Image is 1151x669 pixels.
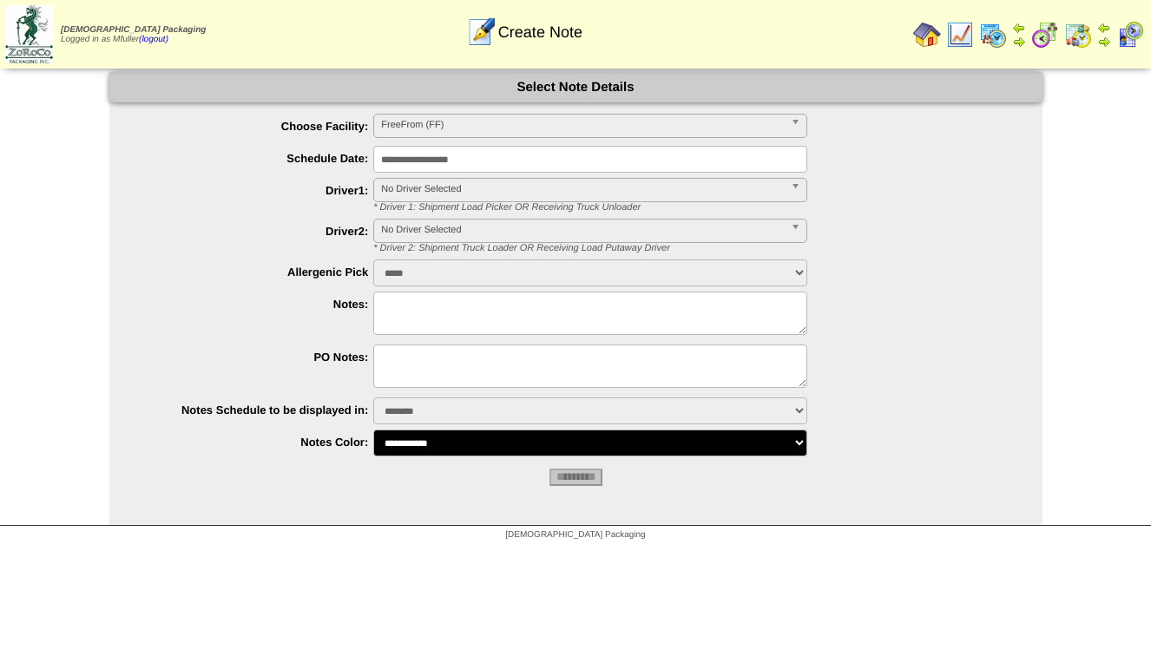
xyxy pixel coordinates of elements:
img: arrowright.gif [1012,35,1026,49]
label: Driver2: [144,225,374,238]
div: * Driver 2: Shipment Truck Loader OR Receiving Load Putaway Driver [361,243,1042,253]
label: PO Notes: [144,351,374,364]
span: No Driver Selected [381,179,784,200]
img: calendarinout.gif [1064,21,1092,49]
span: Logged in as Mfuller [61,25,206,44]
span: [DEMOGRAPHIC_DATA] Packaging [505,530,645,540]
label: Notes Schedule to be displayed in: [144,403,374,416]
img: arrowleft.gif [1097,21,1111,35]
img: home.gif [913,21,941,49]
label: Notes Color: [144,436,374,449]
span: FreeFrom (FF) [381,115,784,135]
span: Create Note [498,23,582,42]
label: Choose Facility: [144,120,374,133]
label: Schedule Date: [144,152,374,165]
img: zoroco-logo-small.webp [5,5,53,63]
img: calendarprod.gif [979,21,1007,49]
div: * Driver 1: Shipment Load Picker OR Receiving Truck Unloader [361,202,1042,213]
img: calendarblend.gif [1031,21,1059,49]
img: line_graph.gif [946,21,974,49]
div: Select Note Details [109,72,1042,102]
img: arrowright.gif [1097,35,1111,49]
img: orders.gif [467,18,495,46]
label: Driver1: [144,184,374,197]
img: arrowleft.gif [1012,21,1026,35]
label: Notes: [144,298,374,311]
span: [DEMOGRAPHIC_DATA] Packaging [61,25,206,35]
img: calendarcustomer.gif [1116,21,1144,49]
span: No Driver Selected [381,220,784,240]
a: (logout) [139,35,168,44]
label: Allergenic Pick [144,266,374,279]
